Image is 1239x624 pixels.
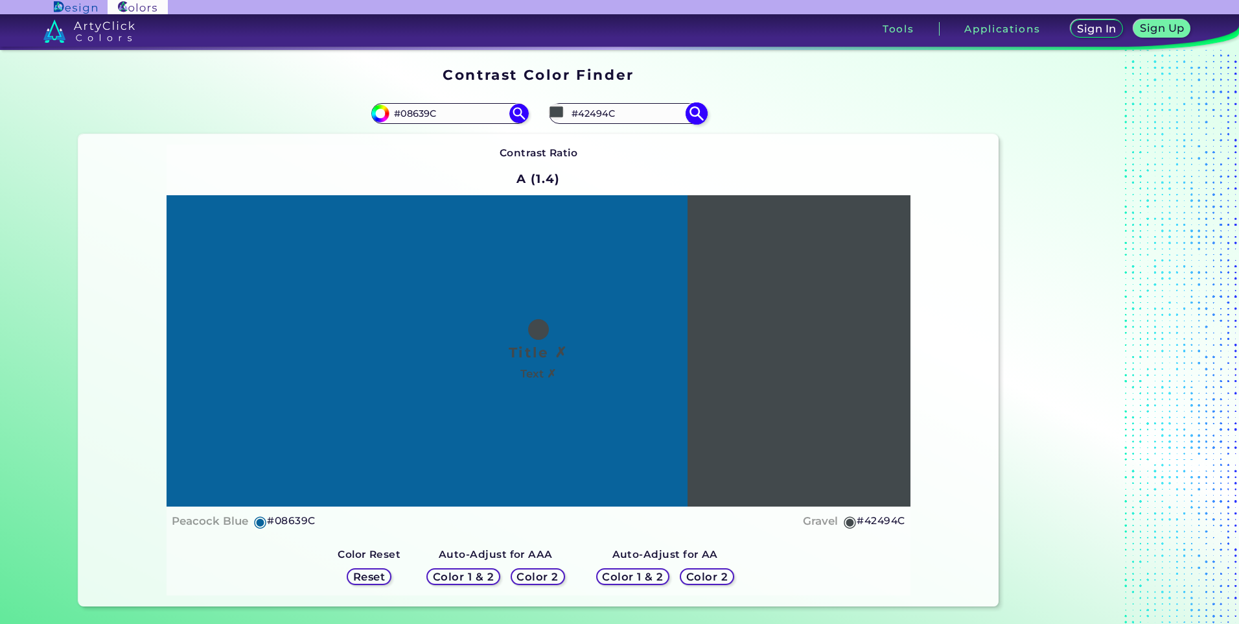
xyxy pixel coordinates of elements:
[509,104,529,123] img: icon search
[843,514,857,529] h5: ◉
[688,572,726,582] h5: Color 2
[439,548,553,560] strong: Auto-Adjust for AAA
[964,24,1040,34] h3: Applications
[612,548,718,560] strong: Auto-Adjust for AA
[567,104,688,122] input: type color 2..
[511,164,566,193] h2: A (1.4)
[500,147,578,159] strong: Contrast Ratio
[857,512,905,529] h5: #42494C
[803,512,838,531] h4: Gravel
[354,572,384,582] h5: Reset
[1073,21,1120,37] a: Sign In
[519,572,557,582] h5: Color 2
[253,514,268,529] h5: ◉
[685,102,708,125] img: icon search
[1142,23,1182,33] h5: Sign Up
[509,342,568,362] h1: Title ✗
[1137,21,1188,37] a: Sign Up
[338,548,400,560] strong: Color Reset
[605,572,660,582] h5: Color 1 & 2
[172,512,248,531] h4: Peacock Blue
[883,24,914,34] h3: Tools
[267,512,315,529] h5: #08639C
[54,1,97,14] img: ArtyClick Design logo
[1079,24,1114,34] h5: Sign In
[43,19,135,43] img: logo_artyclick_colors_white.svg
[520,365,556,383] h4: Text ✗
[389,104,510,122] input: type color 1..
[436,572,491,582] h5: Color 1 & 2
[443,65,634,84] h1: Contrast Color Finder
